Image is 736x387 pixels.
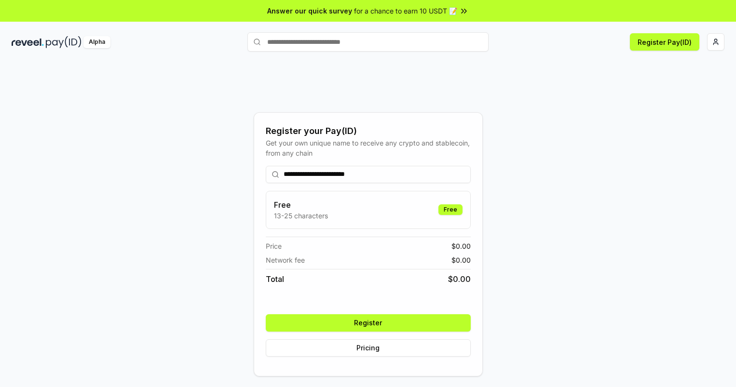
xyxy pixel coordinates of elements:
[274,199,328,211] h3: Free
[451,241,471,251] span: $ 0.00
[451,255,471,265] span: $ 0.00
[266,124,471,138] div: Register your Pay(ID)
[266,241,282,251] span: Price
[266,273,284,285] span: Total
[274,211,328,221] p: 13-25 characters
[266,255,305,265] span: Network fee
[266,314,471,332] button: Register
[438,204,463,215] div: Free
[266,138,471,158] div: Get your own unique name to receive any crypto and stablecoin, from any chain
[12,36,44,48] img: reveel_dark
[46,36,82,48] img: pay_id
[266,339,471,357] button: Pricing
[448,273,471,285] span: $ 0.00
[354,6,457,16] span: for a chance to earn 10 USDT 📝
[630,33,699,51] button: Register Pay(ID)
[267,6,352,16] span: Answer our quick survey
[83,36,110,48] div: Alpha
